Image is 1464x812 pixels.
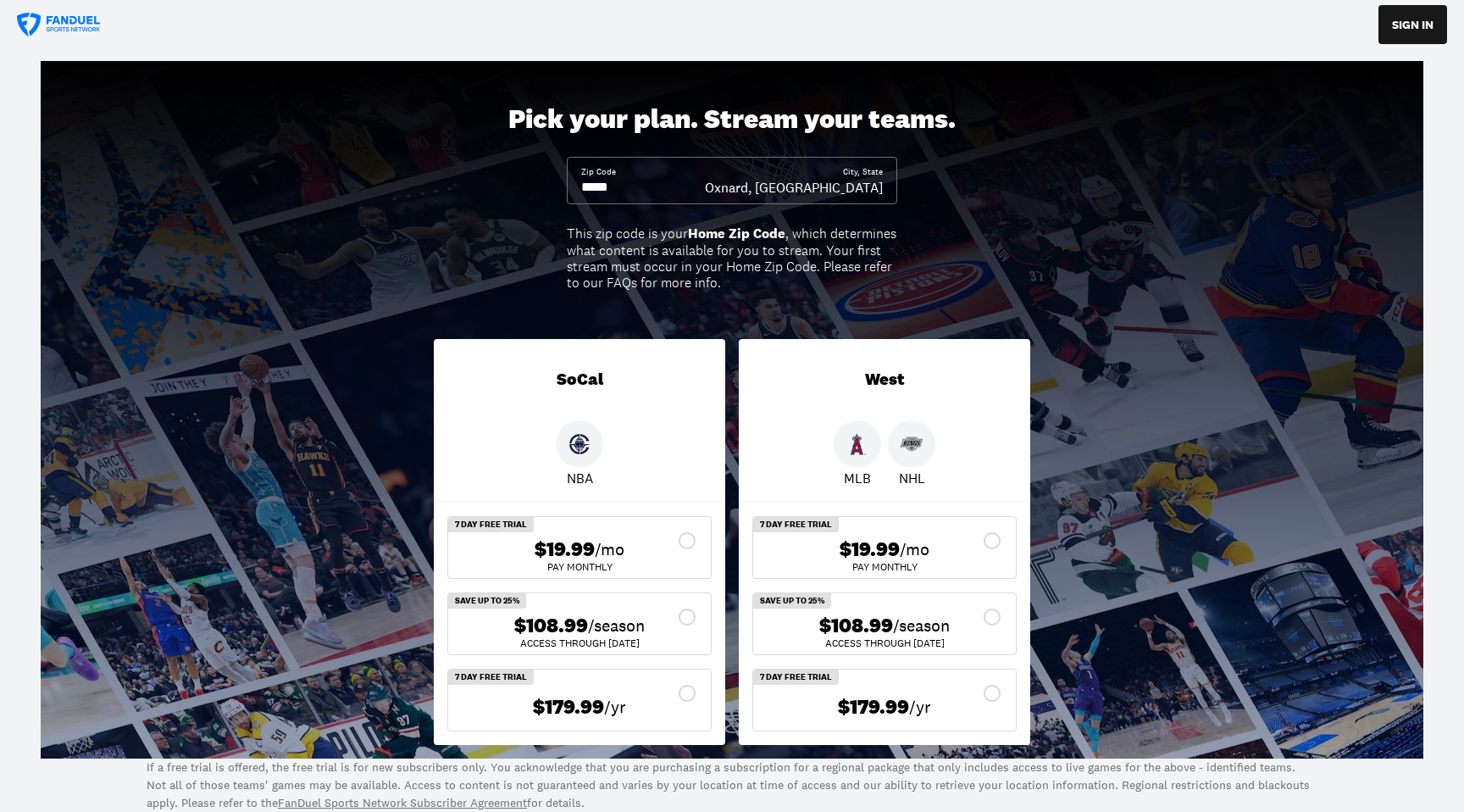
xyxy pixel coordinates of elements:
[900,537,929,561] span: /mo
[462,638,697,648] div: ACCESS THROUGH [DATE]
[844,468,871,488] p: MLB
[767,638,1002,648] div: ACCESS THROUGH [DATE]
[893,614,950,637] span: /season
[901,433,923,455] img: Kings
[753,517,839,532] div: 7 Day Free Trial
[535,537,595,562] span: $19.99
[753,670,839,685] div: 7 Day Free Trial
[1378,5,1447,44] button: SIGN IN
[434,339,725,420] div: SoCal
[705,178,883,197] div: Oxnard, [GEOGRAPHIC_DATA]
[448,517,534,532] div: 7 Day Free Trial
[567,468,593,488] p: NBA
[899,468,925,488] p: NHL
[688,225,785,242] b: Home Zip Code
[767,562,1002,572] div: Pay Monthly
[739,339,1030,420] div: West
[595,537,624,561] span: /mo
[448,593,526,609] div: SAVE UP TO 25%
[581,166,616,178] div: Zip Code
[567,225,897,291] div: This zip code is your , which determines what content is available for you to stream. Your first ...
[753,593,831,609] div: SAVE UP TO 25%
[533,695,604,720] span: $179.99
[846,433,868,455] img: Angels
[514,614,588,638] span: $108.99
[448,670,534,685] div: 7 Day Free Trial
[147,759,1317,812] p: If a free trial is offered, the free trial is for new subscribers only. You acknowledge that you ...
[843,166,883,178] div: City, State
[568,433,591,455] img: Clippers
[508,103,956,136] div: Pick your plan. Stream your teams.
[909,695,931,719] span: /yr
[838,695,909,720] span: $179.99
[278,795,527,810] a: FanDuel Sports Network Subscriber Agreement
[588,614,645,637] span: /season
[840,537,900,562] span: $19.99
[462,562,697,572] div: Pay Monthly
[604,695,626,719] span: /yr
[819,614,893,638] span: $108.99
